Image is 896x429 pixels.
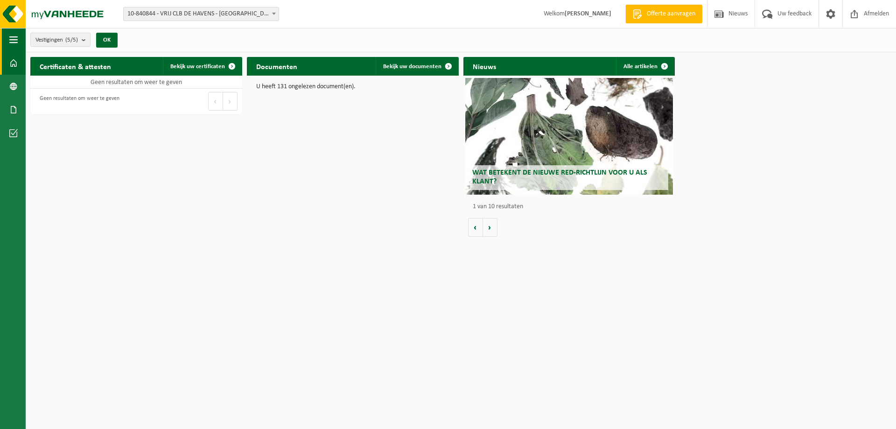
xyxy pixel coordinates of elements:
[124,7,279,21] span: 10-840844 - VRIJ CLB DE HAVENS - BRUGGE
[644,9,698,19] span: Offerte aanvragen
[35,91,119,112] div: Geen resultaten om weer te geven
[170,63,225,70] span: Bekijk uw certificaten
[30,76,242,89] td: Geen resultaten om weer te geven
[473,204,671,210] p: 1 van 10 resultaten
[463,57,505,75] h2: Nieuws
[468,218,483,237] button: Vorige
[96,33,118,48] button: OK
[472,169,647,185] span: Wat betekent de nieuwe RED-richtlijn voor u als klant?
[123,7,279,21] span: 10-840844 - VRIJ CLB DE HAVENS - BRUGGE
[208,92,223,111] button: Previous
[376,57,458,76] a: Bekijk uw documenten
[30,33,91,47] button: Vestigingen(5/5)
[465,78,673,195] a: Wat betekent de nieuwe RED-richtlijn voor u als klant?
[30,57,120,75] h2: Certificaten & attesten
[625,5,702,23] a: Offerte aanvragen
[616,57,674,76] a: Alle artikelen
[383,63,441,70] span: Bekijk uw documenten
[256,84,449,90] p: U heeft 131 ongelezen document(en).
[247,57,307,75] h2: Documenten
[483,218,497,237] button: Volgende
[223,92,238,111] button: Next
[35,33,78,47] span: Vestigingen
[65,37,78,43] count: (5/5)
[565,10,611,17] strong: [PERSON_NAME]
[163,57,241,76] a: Bekijk uw certificaten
